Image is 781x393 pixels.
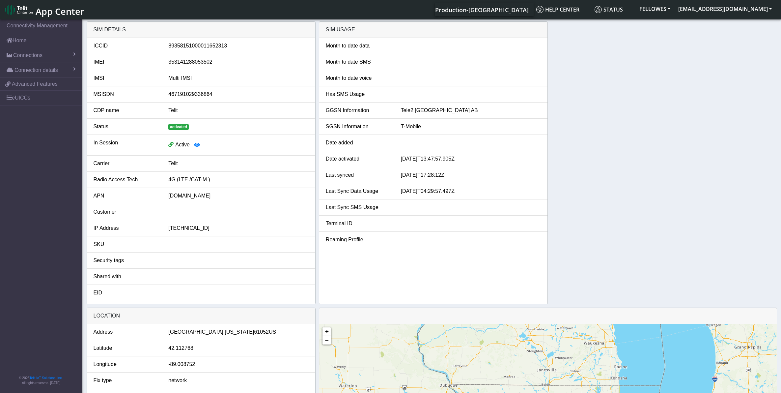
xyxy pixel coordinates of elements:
[89,273,164,281] div: Shared with
[12,80,58,88] span: Advanced Features
[322,336,331,345] a: Zoom out
[89,58,164,66] div: IMEI
[163,344,314,352] div: 42.112768
[163,360,314,368] div: -89.008752
[635,3,674,15] button: FELLOWES
[254,328,269,336] span: 61052
[534,3,592,16] a: Help center
[163,90,314,98] div: 467191029336864
[89,74,164,82] div: IMSI
[168,124,189,130] span: activated
[89,208,164,216] div: Customer
[89,377,164,384] div: Fix type
[163,176,314,184] div: 4G (LTE /CAT-M )
[190,139,204,151] button: View session details
[163,74,314,82] div: Multi IMSI
[321,58,396,66] div: Month to date SMS
[30,376,63,380] a: Telit IoT Solutions, Inc.
[595,6,602,13] img: status.svg
[396,155,546,163] div: [DATE]T13:47:57.905Z
[89,328,164,336] div: Address
[592,3,635,16] a: Status
[89,257,164,264] div: Security tags
[89,123,164,131] div: Status
[321,171,396,179] div: Last synced
[321,155,396,163] div: Date activated
[163,106,314,114] div: Telit
[396,123,546,131] div: T-Mobile
[89,344,164,352] div: Latitude
[89,289,164,297] div: EID
[321,123,396,131] div: SGSN Information
[89,106,164,114] div: CDP name
[163,377,314,384] div: network
[163,224,314,232] div: [TECHNICAL_ID]
[168,328,225,336] span: [GEOGRAPHIC_DATA],
[595,6,623,13] span: Status
[321,74,396,82] div: Month to date voice
[175,142,190,147] span: Active
[163,192,314,200] div: [DOMAIN_NAME]
[321,42,396,50] div: Month to date data
[319,22,547,38] div: SIM Usage
[89,176,164,184] div: Radio Access Tech
[321,187,396,195] div: Last Sync Data Usage
[163,42,314,50] div: 89358151000011652313
[89,160,164,167] div: Carrier
[269,328,276,336] span: US
[321,90,396,98] div: Has SMS Usage
[321,203,396,211] div: Last Sync SMS Usage
[674,3,776,15] button: [EMAIL_ADDRESS][DOMAIN_NAME]
[36,5,84,17] span: App Center
[435,6,529,14] span: Production-[GEOGRAPHIC_DATA]
[89,42,164,50] div: ICCID
[163,58,314,66] div: 353141288053502
[89,192,164,200] div: APN
[321,236,396,244] div: Roaming Profile
[5,3,83,17] a: App Center
[321,106,396,114] div: GGSN Information
[14,66,58,74] span: Connection details
[321,220,396,227] div: Terminal ID
[321,139,396,147] div: Date added
[435,3,528,16] a: Your current platform instance
[89,224,164,232] div: IP Address
[536,6,579,13] span: Help center
[89,240,164,248] div: SKU
[87,22,315,38] div: SIM details
[87,308,315,324] div: LOCATION
[322,327,331,336] a: Zoom in
[89,360,164,368] div: Longitude
[225,328,254,336] span: [US_STATE]
[396,106,546,114] div: Tele2 [GEOGRAPHIC_DATA] AB
[163,160,314,167] div: Telit
[89,139,164,151] div: In Session
[89,90,164,98] div: MSISDN
[536,6,544,13] img: knowledge.svg
[396,187,546,195] div: [DATE]T04:29:57.497Z
[13,51,42,59] span: Connections
[396,171,546,179] div: [DATE]T17:28:12Z
[5,5,33,15] img: logo-telit-cinterion-gw-new.png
